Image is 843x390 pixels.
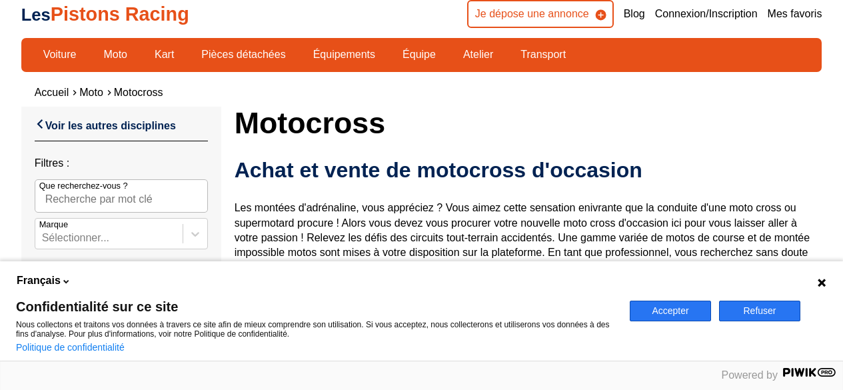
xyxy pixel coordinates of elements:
[624,7,645,21] a: Blog
[39,219,68,231] p: Marque
[42,232,45,244] input: MarqueSélectionner...
[719,301,800,321] button: Refuser
[39,180,128,192] p: Que recherchez-vous ?
[454,43,502,66] a: Atelier
[235,107,822,139] h1: Motocross
[21,3,189,25] a: LesPistons Racing
[35,43,85,66] a: Voiture
[79,87,103,98] a: Moto
[768,7,822,21] a: Mes favoris
[512,43,574,66] a: Transport
[35,117,176,133] a: Voir les autres disciplines
[394,43,444,66] a: Équipe
[17,273,61,288] span: Français
[35,156,208,171] p: Filtres :
[16,300,614,313] span: Confidentialité sur ce site
[235,201,822,335] p: Les montées d'adrénaline, vous appréciez ? Vous aimez cette sensation enivrante que la conduite d...
[235,157,822,183] h2: Achat et vente de motocross d'occasion
[146,43,183,66] a: Kart
[35,179,208,213] input: Que recherchez-vous ?
[16,342,125,353] a: Politique de confidentialité
[16,320,614,339] p: Nous collectons et traitons vos données à travers ce site afin de mieux comprendre son utilisatio...
[35,87,69,98] a: Accueil
[655,7,758,21] a: Connexion/Inscription
[193,43,294,66] a: Pièces détachées
[630,301,711,321] button: Accepter
[21,5,51,24] span: Les
[305,43,384,66] a: Équipements
[95,43,136,66] a: Moto
[722,369,778,381] span: Powered by
[114,87,163,98] a: Motocross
